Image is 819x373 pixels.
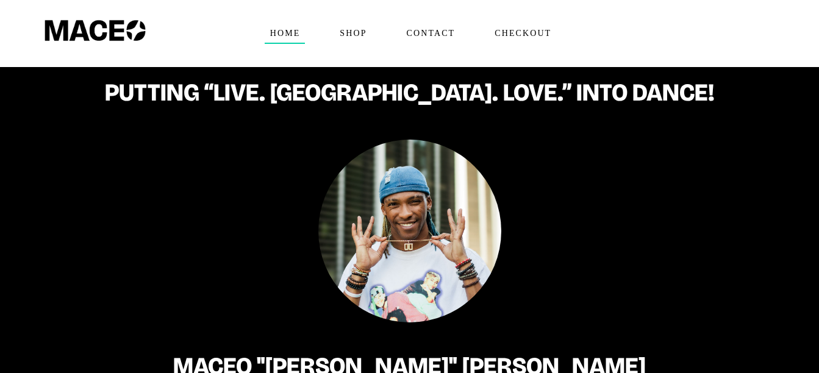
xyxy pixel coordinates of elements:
img: Maceo Harrison [318,140,501,322]
span: Contact [401,24,460,43]
span: Checkout [489,24,556,43]
span: Home [265,24,306,43]
span: Shop [334,24,371,43]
